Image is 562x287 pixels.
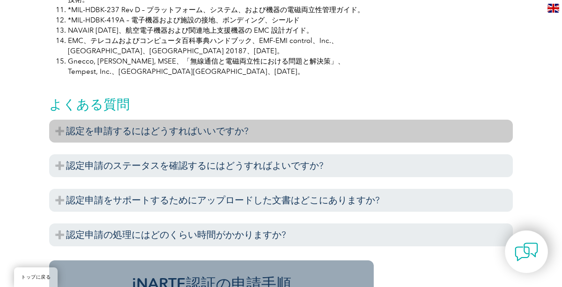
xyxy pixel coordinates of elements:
[21,274,51,280] font: トップに戻る
[49,96,130,112] font: よくある質問
[14,267,58,287] a: トップに戻る
[547,4,559,13] img: en
[68,36,338,55] font: EMC、テレコムおよびコンピュータ百科事典ハンドブック、EMF-EMI control、Inc.、[GEOGRAPHIC_DATA]、[GEOGRAPHIC_DATA] 20187、[DATE]。
[66,125,249,136] font: 認定を申請するにはどうすればいいですか?
[66,194,380,206] font: 認定申請をサポートするためにアップロードした文書はどこにありますか?
[68,26,313,35] font: NAVAIR [DATE]、航空電子機器および関連地上支援機器の EMC 設計ガイド。
[68,57,345,76] font: Gnecco, [PERSON_NAME], MSEE、「無線通信と電磁両立性における問題と解決策」、Tempest, Inc.、[GEOGRAPHIC_DATA][GEOGRAPHIC_DAT...
[68,16,300,24] font: *MIL-HDBK-419A – 電子機器および施設の接地、ボンディング、シールド
[68,6,364,14] font: *MIL-HDBK-237 Rev D – プラットフォーム、システム、および機器の電磁両立性管理ガイド。
[66,160,324,171] font: 認定申請のステータスを確認するにはどうすればよいですか?
[515,240,538,264] img: contact-chat.png
[66,229,286,240] font: 認定申請の処理にはどのくらい時間がかかりますか?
